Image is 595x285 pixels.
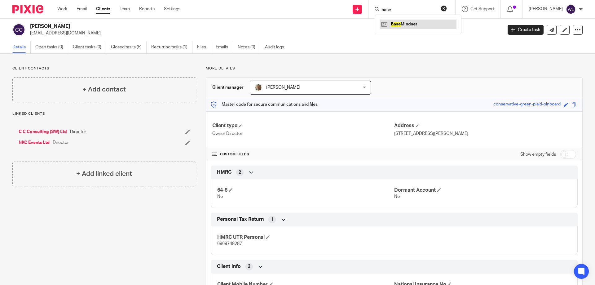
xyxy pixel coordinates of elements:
h4: 64-8 [217,187,394,194]
a: Client tasks (0) [73,41,106,53]
a: Closed tasks (5) [111,41,147,53]
p: More details [206,66,583,71]
a: Audit logs [265,41,289,53]
img: Pixie [12,5,43,13]
img: svg%3E [566,4,576,14]
h4: Dormant Account [394,187,571,194]
span: 2 [239,169,241,176]
span: HMRC [217,169,231,176]
span: Director [70,129,86,135]
div: conservative-green-plaid-pinboard [493,101,561,108]
a: Clients [96,6,110,12]
h4: CUSTOM FIELDS [212,152,394,157]
h3: Client manager [212,84,244,91]
p: Linked clients [12,111,196,116]
img: profile%20pic%204.JPG [255,84,262,91]
a: Work [57,6,67,12]
a: Create task [508,25,544,35]
a: Recurring tasks (1) [151,41,192,53]
span: No [394,194,400,199]
a: C C Consulting (SW) Ltd [19,129,67,135]
input: Search [381,7,437,13]
a: Settings [164,6,180,12]
label: Show empty fields [520,151,556,158]
a: Emails [216,41,233,53]
span: Get Support [470,7,494,11]
p: [EMAIL_ADDRESS][DOMAIN_NAME] [30,30,498,36]
h4: HMRC UTR Personal [217,234,394,241]
a: Reports [139,6,155,12]
span: 2 [248,263,250,269]
span: Client Info [217,263,241,270]
h4: Client type [212,122,394,129]
a: Open tasks (0) [35,41,68,53]
a: Details [12,41,31,53]
span: 6969748287 [217,242,242,246]
h4: + Add linked client [76,169,132,179]
a: Team [120,6,130,12]
img: svg%3E [12,23,25,36]
h4: Address [394,122,576,129]
h2: [PERSON_NAME] [30,23,405,30]
span: Director [53,140,69,146]
span: No [217,194,223,199]
a: Notes (0) [238,41,260,53]
p: Client contacts [12,66,196,71]
span: [PERSON_NAME] [266,85,300,90]
h4: + Add contact [82,85,126,94]
button: Clear [441,5,447,11]
p: Owner Director [212,131,394,137]
p: [STREET_ADDRESS][PERSON_NAME] [394,131,576,137]
p: [PERSON_NAME] [529,6,563,12]
span: Personal Tax Return [217,216,264,223]
a: NKC Events Ltd [19,140,50,146]
span: 1 [271,216,273,223]
a: Files [197,41,211,53]
p: Master code for secure communications and files [211,101,318,108]
a: Email [77,6,87,12]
